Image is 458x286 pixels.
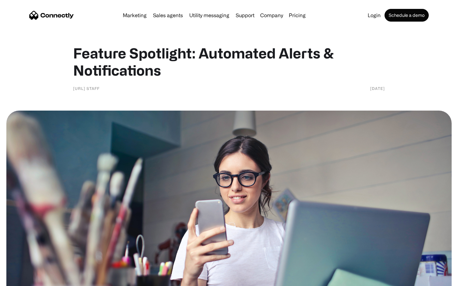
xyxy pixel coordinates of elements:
ul: Language list [13,275,38,284]
a: Support [233,13,257,18]
a: Pricing [286,13,308,18]
a: Utility messaging [187,13,232,18]
aside: Language selected: English [6,275,38,284]
div: Company [260,11,283,20]
a: Schedule a demo [385,9,429,22]
a: Sales agents [150,13,185,18]
a: Marketing [120,13,149,18]
div: [DATE] [370,85,385,92]
div: [URL] staff [73,85,100,92]
a: Login [365,13,383,18]
h1: Feature Spotlight: Automated Alerts & Notifications [73,44,385,79]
